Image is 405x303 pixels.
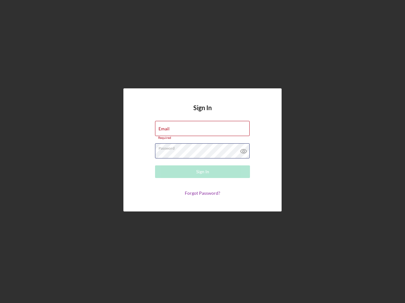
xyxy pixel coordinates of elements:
a: Forgot Password? [185,190,220,196]
div: Required [155,136,250,140]
button: Sign In [155,165,250,178]
h4: Sign In [193,104,212,121]
label: Password [159,144,250,151]
div: Sign In [196,165,209,178]
label: Email [159,126,170,131]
